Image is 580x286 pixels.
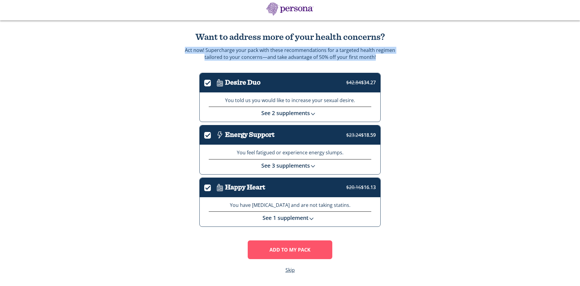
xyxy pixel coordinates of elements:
[346,79,376,86] span: $34.27
[261,109,319,117] a: See 2 supplements
[261,162,319,169] a: See 3 supplements
[346,132,361,138] strike: $23.24
[209,202,371,209] p: You have [MEDICAL_DATA] and are not taking statins.
[260,3,320,16] img: Persona Logo
[225,184,265,191] h3: Happy Heart
[215,130,225,140] img: Icon
[308,216,314,222] img: down-chevron.svg
[204,131,215,138] label: .
[185,47,395,60] p: Act now! Supercharge your pack with these recommendations for a targeted health regimen tailored ...
[346,79,361,86] strike: $42.84
[346,184,361,191] strike: $20.16
[209,97,371,104] p: You told us you would like to increase your sexual desire.
[285,267,295,274] a: Skip
[184,32,396,42] h2: Want to address more of your health concerns?
[310,111,316,117] img: down-chevron.svg
[204,183,215,190] label: .
[225,79,260,86] h3: Desire Duo
[209,149,371,156] p: You feel fatigued or experience energy slumps.
[310,163,316,169] img: down-chevron.svg
[248,240,332,259] button: Add To MY Pack
[263,214,317,221] a: See 1 supplement
[204,79,215,85] label: .
[346,184,376,191] span: $16.13
[346,132,376,138] span: $18.59
[215,182,225,193] img: Icon
[225,131,275,139] h3: Energy Support
[215,78,225,88] img: Icon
